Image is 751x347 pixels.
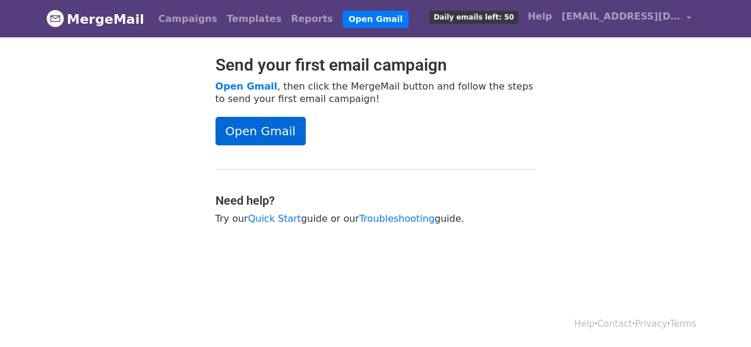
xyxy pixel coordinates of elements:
[216,81,277,92] a: Open Gmail
[46,7,144,31] a: MergeMail
[216,117,306,145] a: Open Gmail
[597,319,632,329] a: Contact
[523,5,557,28] a: Help
[216,212,536,225] p: Try our guide or our guide.
[286,7,338,31] a: Reports
[429,11,518,24] span: Daily emails left: 50
[635,319,667,329] a: Privacy
[574,319,594,329] a: Help
[562,9,680,24] span: [EMAIL_ADDRESS][DOMAIN_NAME]
[216,80,536,105] p: , then click the MergeMail button and follow the steps to send your first email campaign!
[216,193,536,208] h4: Need help?
[248,213,301,224] a: Quick Start
[359,213,435,224] a: Troubleshooting
[670,319,696,329] a: Terms
[154,7,222,31] a: Campaigns
[557,5,696,33] a: [EMAIL_ADDRESS][DOMAIN_NAME]
[222,7,286,31] a: Templates
[46,9,64,27] img: MergeMail logo
[424,5,522,28] a: Daily emails left: 50
[343,11,408,28] a: Open Gmail
[692,290,751,347] iframe: Chat Widget
[216,55,536,75] h2: Send your first email campaign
